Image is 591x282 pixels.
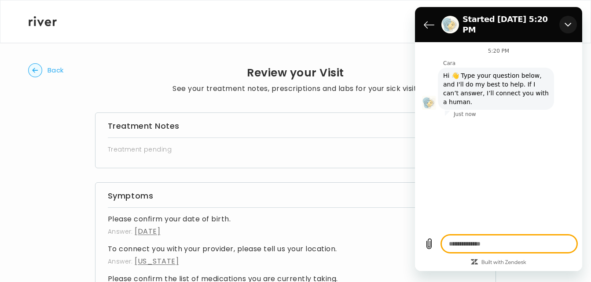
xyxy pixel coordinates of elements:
span: [US_STATE] [135,256,179,266]
span: Answer: [108,227,133,236]
button: Back [28,63,64,77]
h2: Review your Visit [173,67,418,79]
h4: To connect you with your provider, please tell us your location. [108,243,483,255]
iframe: Messaging window [415,7,582,271]
h4: Please confirm your date of birth. [108,213,483,225]
p: See your treatment notes, prescriptions and labs for your sick visit. [173,83,418,95]
span: Back [48,64,64,76]
span: Answer: [108,257,133,266]
span: Treatment pending [108,145,180,154]
span: [DATE] [135,226,160,236]
h3: Treatment Notes [108,120,483,132]
h3: Symptoms [108,190,153,202]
